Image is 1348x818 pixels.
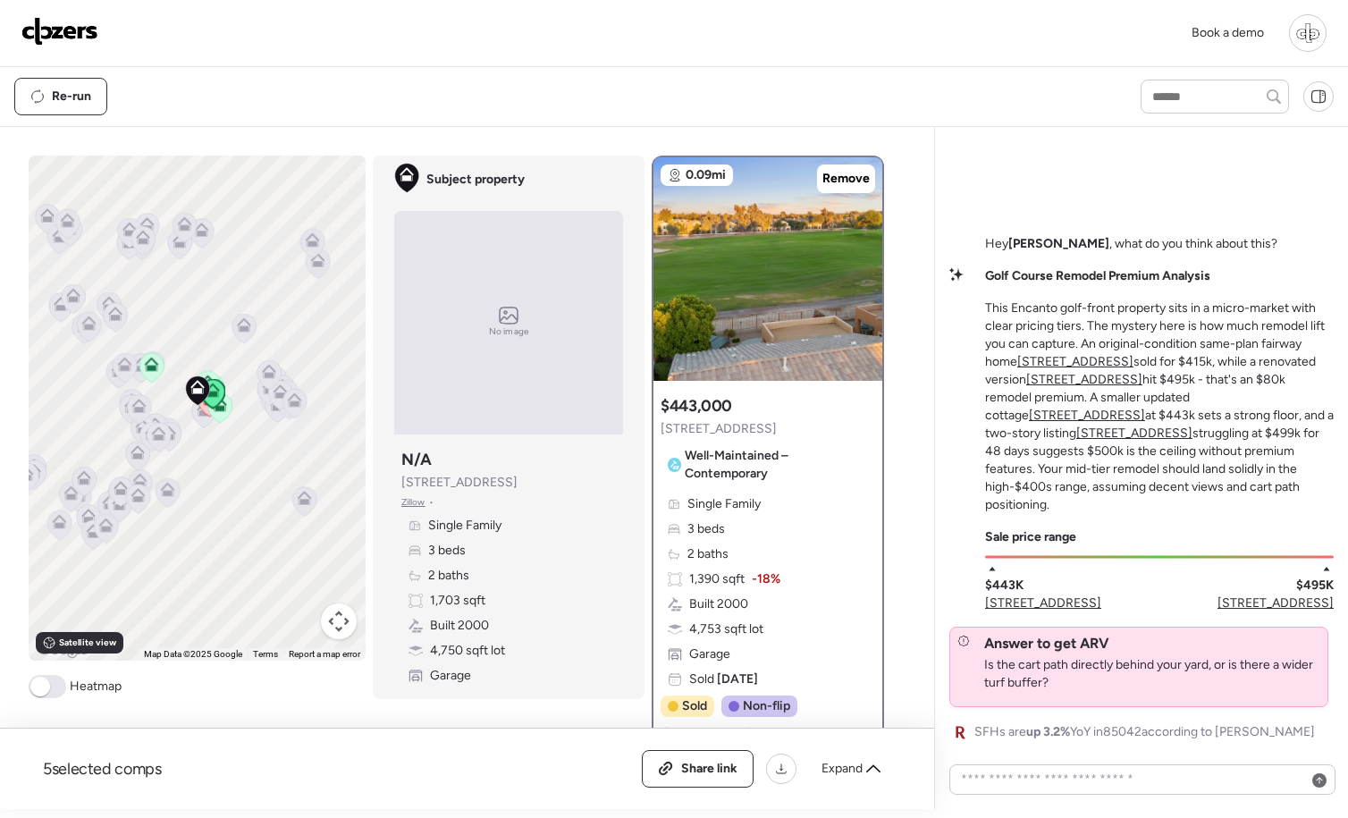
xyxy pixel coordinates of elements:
span: 2 baths [687,545,729,563]
span: Sold [682,697,707,715]
span: Expand [821,760,863,778]
span: Satellite view [59,636,116,650]
span: Single Family [687,495,761,513]
span: Share link [681,760,737,778]
span: Garage [430,667,471,685]
span: 1,390 sqft [689,570,745,588]
span: Hey , what do you think about this? [985,235,1277,253]
span: Subject property [426,171,525,189]
span: 3 beds [428,542,466,560]
strong: Golf Course Remodel Premium Analysis [985,268,1210,283]
a: [STREET_ADDRESS] [1026,372,1142,387]
span: -18% [752,570,780,588]
span: No image [489,325,528,339]
span: Sale price range [985,528,1076,546]
a: Terms [253,649,278,659]
img: Logo [21,17,98,46]
span: $443K [985,577,1024,595]
a: [STREET_ADDRESS] [1029,408,1145,423]
h2: Answer to get ARV [984,635,1109,653]
span: SFHs are YoY in 85042 according to [PERSON_NAME] [974,723,1315,741]
span: 5 selected comps [43,758,162,780]
span: Built 2000 [430,617,489,635]
span: Built 2000 [689,595,748,613]
span: Well-Maintained – Contemporary [685,447,868,483]
a: Report a map error [289,649,360,659]
span: Is the cart path directly behind your yard, or is there a wider turf buffer? [984,656,1320,692]
span: Non-flip [743,697,790,715]
h3: N/A [401,449,432,470]
span: • [429,495,434,510]
span: 3 beds [687,520,725,538]
span: Garage [689,645,730,663]
img: Google [33,637,92,661]
span: $495K [1296,577,1334,595]
button: Map camera controls [321,603,357,639]
span: [DATE] [714,671,758,687]
p: This Encanto golf-front property sits in a micro-market with clear pricing tiers. The mystery her... [985,299,1334,514]
span: 2 baths [428,567,469,585]
span: [STREET_ADDRESS] [401,474,518,492]
a: Open this area in Google Maps (opens a new window) [33,637,92,661]
span: [STREET_ADDRESS] [661,420,777,438]
span: Heatmap [70,678,122,696]
span: Book a demo [1192,25,1264,40]
span: up 3.2% [1026,724,1070,739]
a: [STREET_ADDRESS] [1017,354,1133,369]
a: [STREET_ADDRESS] [1076,426,1192,441]
span: Zillow [401,495,425,510]
span: Re-run [52,88,91,105]
span: 1,703 sqft [430,592,485,610]
span: Map Data ©2025 Google [144,649,242,659]
span: [STREET_ADDRESS] [1217,595,1334,612]
span: 68 days until sold [680,724,779,742]
span: 4,753 sqft lot [689,620,763,638]
h3: $443,000 [661,395,732,417]
span: Sold [689,670,758,688]
span: Remove [822,170,870,188]
span: [PERSON_NAME] [1008,236,1109,251]
span: 4,750 sqft lot [430,642,505,660]
span: [STREET_ADDRESS] [985,595,1101,612]
span: 0.09mi [686,166,726,184]
span: Single Family [428,517,501,535]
